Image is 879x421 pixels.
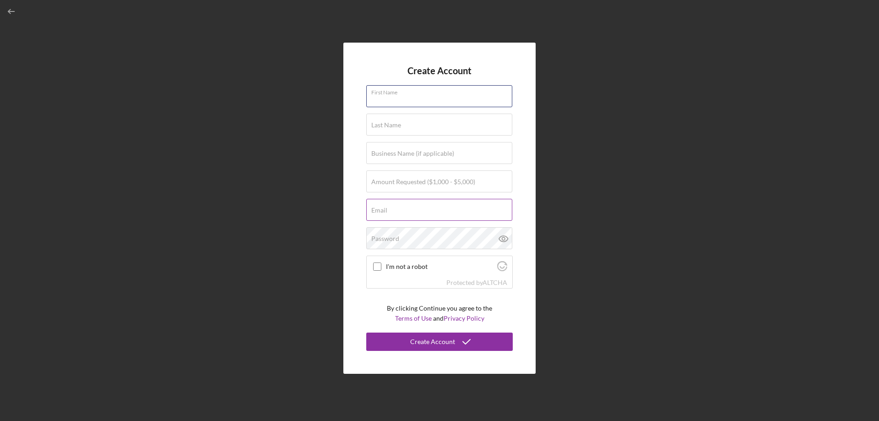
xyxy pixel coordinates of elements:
label: Password [371,235,399,242]
a: Visit Altcha.org [497,265,507,273]
label: Email [371,207,387,214]
a: Privacy Policy [444,314,484,322]
a: Terms of Use [395,314,432,322]
div: Protected by [446,279,507,286]
div: Create Account [410,333,455,351]
label: Business Name (if applicable) [371,150,454,157]
h4: Create Account [407,66,472,76]
label: Last Name [371,121,401,129]
label: Amount Requested ($1,000 - $5,000) [371,178,475,186]
button: Create Account [366,333,513,351]
p: By clicking Continue you agree to the and [387,303,492,324]
label: I'm not a robot [386,263,494,270]
label: First Name [371,86,512,96]
a: Visit Altcha.org [483,279,507,286]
